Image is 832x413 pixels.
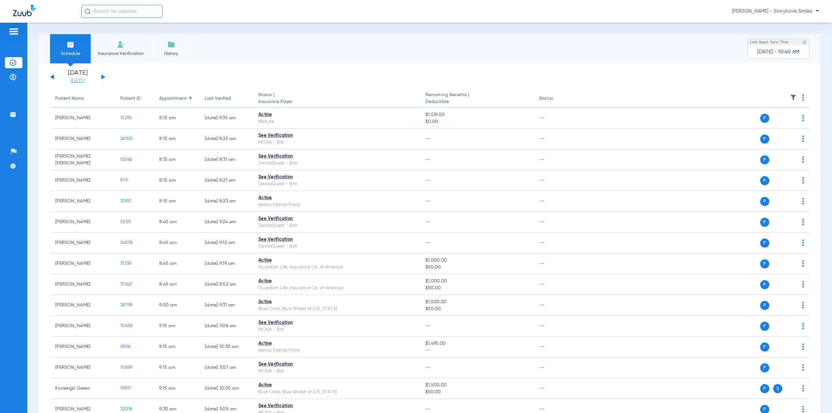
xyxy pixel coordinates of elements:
[425,382,529,389] span: $1,500.00
[760,155,769,164] span: P
[200,357,253,378] td: [DATE] 3:07 AM
[120,407,132,411] span: 32018
[258,174,415,181] div: See Verification
[258,340,415,347] div: Active
[534,129,578,149] td: --
[425,157,430,162] span: --
[534,295,578,316] td: --
[8,28,19,35] img: hamburger-icon
[258,181,415,187] div: DentaQuest - Bot
[50,357,115,378] td: [PERSON_NAME]
[534,212,578,233] td: --
[120,282,132,287] span: 31340
[120,178,128,183] span: 879
[50,170,115,191] td: [PERSON_NAME]
[534,253,578,274] td: --
[425,285,529,291] span: $50.00
[425,178,430,183] span: --
[425,324,430,328] span: --
[425,389,529,395] span: $50.00
[154,378,200,399] td: 9:15 AM
[258,368,415,375] div: MCNA - Bot
[425,111,529,118] span: $1,519.00
[205,95,248,102] div: Last Verified
[425,220,430,224] span: --
[58,70,97,84] li: [DATE]
[258,111,415,118] div: Active
[50,337,115,357] td: [PERSON_NAME]
[425,199,430,203] span: --
[760,363,769,372] span: P
[750,39,789,45] span: Last Appt. Sync Time:
[760,280,769,289] span: P
[200,212,253,233] td: [DATE] 9:24 AM
[120,344,130,349] span: 2906
[200,129,253,149] td: [DATE] 8:25 AM
[425,240,430,245] span: --
[425,305,529,312] span: $50.00
[802,156,804,163] img: group-dot-blue.svg
[154,253,200,274] td: 8:45 AM
[534,316,578,337] td: --
[760,135,769,144] span: P
[258,326,415,333] div: MCNA - Bot
[425,365,430,370] span: --
[200,274,253,295] td: [DATE] 8:52 AM
[154,295,200,316] td: 9:00 AM
[258,285,415,291] div: Guardian Life Insurance Co. of America
[120,365,132,370] span: 15889
[258,403,415,409] div: See Verification
[425,264,529,271] span: $50.00
[156,50,187,57] span: History
[154,274,200,295] td: 8:45 AM
[67,41,74,48] img: Schedule
[732,8,819,15] span: [PERSON_NAME] - Storybook Smiles
[534,233,578,253] td: --
[253,90,420,108] th: Status |
[81,5,162,18] input: Search for patients
[200,253,253,274] td: [DATE] 9:19 AM
[425,407,430,411] span: --
[154,149,200,170] td: 8:15 AM
[802,385,804,392] img: group-dot-blue.svg
[258,319,415,326] div: See Verification
[258,139,415,146] div: MCNA - Bot
[120,95,149,102] div: Patient ID
[50,108,115,129] td: [PERSON_NAME]
[760,197,769,206] span: P
[258,153,415,160] div: See Verification
[154,170,200,191] td: 8:15 AM
[50,253,115,274] td: [PERSON_NAME]
[120,116,132,120] span: 15295
[120,386,131,391] span: 19817
[757,49,799,55] span: [DATE] - 10:40 AM
[120,199,131,203] span: 31997
[760,239,769,248] span: P
[55,95,110,102] div: Patient Name
[120,261,131,266] span: 31339
[534,90,578,108] th: Status
[425,98,529,105] span: Deductible
[200,337,253,357] td: [DATE] 10:30 AM
[425,257,529,264] span: $1,000.00
[200,191,253,212] td: [DATE] 8:23 AM
[200,316,253,337] td: [DATE] 3:06 AM
[50,274,115,295] td: [PERSON_NAME]
[534,108,578,129] td: --
[802,302,804,308] img: group-dot-blue.svg
[534,149,578,170] td: --
[258,264,415,271] div: Guardian Life Insurance Co. of America
[258,257,415,264] div: Active
[50,233,115,253] td: [PERSON_NAME]
[159,95,194,102] div: Appointment
[120,95,141,102] div: Patient ID
[258,132,415,139] div: See Verification
[534,378,578,399] td: --
[154,129,200,149] td: 8:15 AM
[200,108,253,129] td: [DATE] 9:35 AM
[258,347,415,354] div: Aetna Dental Plans
[760,218,769,227] span: P
[159,95,187,102] div: Appointment
[802,364,804,371] img: group-dot-blue.svg
[258,382,415,389] div: Active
